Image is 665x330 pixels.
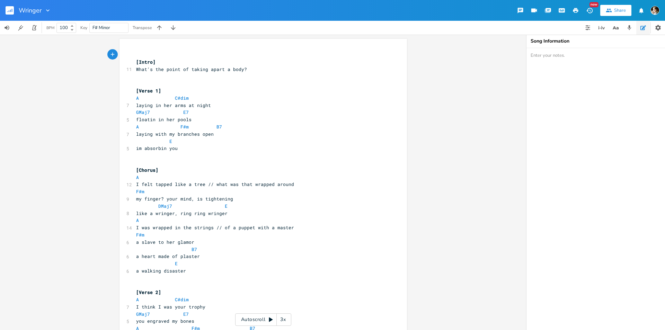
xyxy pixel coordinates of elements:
[192,246,197,252] span: B7
[136,224,294,231] span: I was wrapped in the strings // of a puppet with a master
[277,313,289,326] div: 3x
[133,26,152,30] div: Transpose
[136,124,139,130] span: A
[80,26,87,30] div: Key
[136,174,139,180] span: A
[136,188,144,195] span: F#m
[175,95,189,101] span: C#dim
[614,7,626,14] div: Share
[216,124,222,130] span: B7
[600,5,631,16] button: Share
[136,304,205,310] span: I think I was your trophy
[583,4,596,17] button: New
[169,138,172,144] span: E
[136,217,139,223] span: A
[650,6,659,15] img: Robert Wise
[136,239,194,245] span: a slave to her glamor
[136,131,214,137] span: laying with my branches open
[136,145,178,151] span: im absorbin you
[136,318,194,324] span: you engraved my bones
[235,313,291,326] div: Autoscroll
[175,296,189,303] span: C#dim
[136,109,150,115] span: GMaj7
[136,167,158,173] span: [Chorus]
[92,25,110,31] span: F# Minor
[136,66,247,72] span: What's the point of taking apart a body?
[589,2,598,7] div: New
[136,181,294,187] span: I felt tapped like a tree // what was that wrapped around
[136,88,161,94] span: [Verse 1]
[136,95,139,101] span: A
[136,289,161,295] span: [Verse 2]
[46,26,54,30] div: BPM
[136,196,233,202] span: my finger? your mind, is tightening
[136,253,200,259] span: a heart made of plaster
[136,210,228,216] span: like a wringer, ring ring wringer
[183,311,189,317] span: E7
[136,311,150,317] span: GMaj7
[136,296,139,303] span: A
[136,268,186,274] span: a walking disaster
[158,203,172,209] span: DMaj7
[136,116,192,123] span: floatin in her pools
[225,203,228,209] span: E
[136,59,156,65] span: [Intro]
[136,232,144,238] span: F#m
[136,102,211,108] span: laying in her arms at night
[180,124,189,130] span: F#m
[19,7,42,14] span: Wringer
[183,109,189,115] span: E7
[175,260,178,267] span: E
[531,39,661,44] div: Song Information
